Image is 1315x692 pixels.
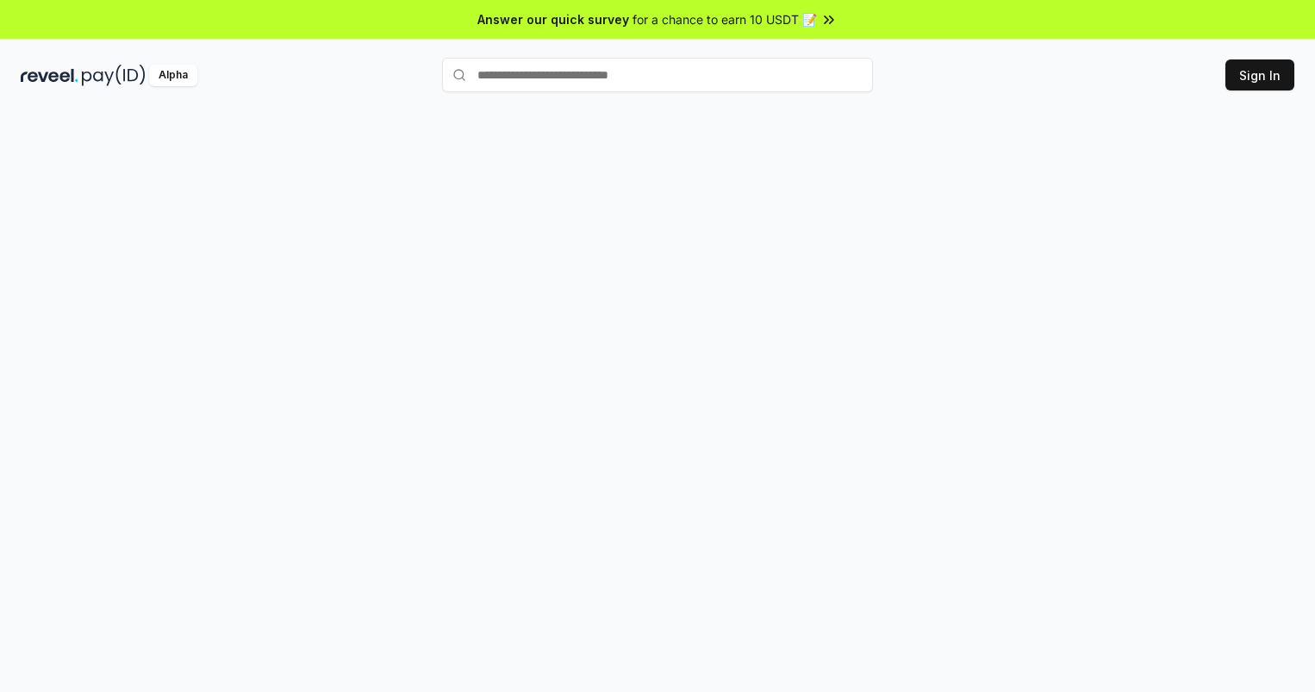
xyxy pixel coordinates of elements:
button: Sign In [1225,59,1294,90]
span: for a chance to earn 10 USDT 📝 [633,10,817,28]
div: Alpha [149,65,197,86]
span: Answer our quick survey [477,10,629,28]
img: reveel_dark [21,65,78,86]
img: pay_id [82,65,146,86]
